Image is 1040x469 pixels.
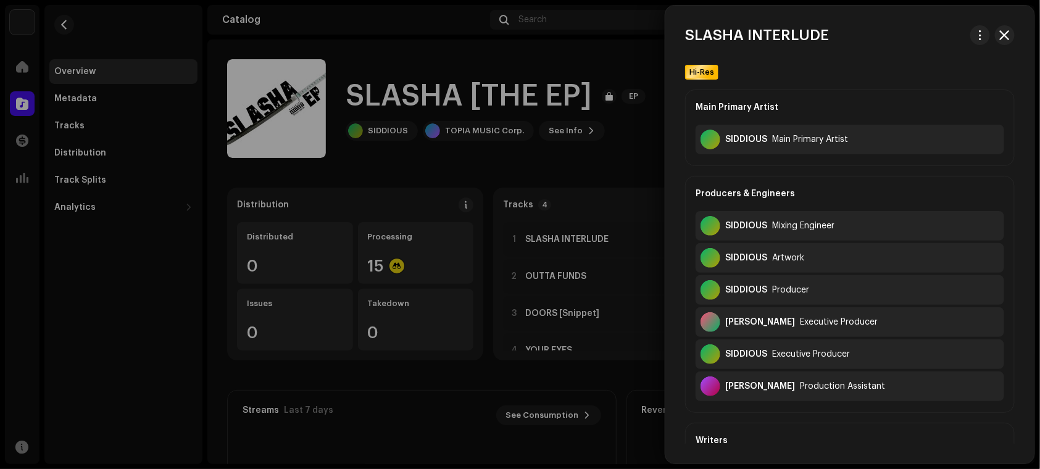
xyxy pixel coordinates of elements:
[772,285,809,295] div: Producer
[696,90,1004,125] div: Main Primary Artist
[800,317,878,327] div: Executive Producer
[696,423,1004,458] div: Writers
[800,381,885,391] div: Production Assistant
[725,381,795,391] div: Raheeb Taseen
[772,135,848,144] div: Main Primary Artist
[725,349,767,359] div: SIDDIOUS
[772,253,804,263] div: Artwork
[725,285,767,295] div: SIDDIOUS
[696,176,1004,211] div: Producers & Engineers
[725,317,795,327] div: Soham Vattem
[772,349,850,359] div: Executive Producer
[725,135,767,144] div: SIDDIOUS
[686,67,717,77] span: Hi-Res
[725,221,767,231] div: SIDDIOUS
[685,25,829,45] h3: SLASHA INTERLUDE
[772,221,834,231] div: Mixing Engineer
[725,253,767,263] div: SIDDIOUS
